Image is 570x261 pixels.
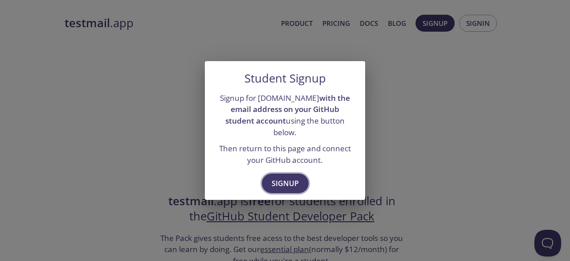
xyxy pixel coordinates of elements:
[216,92,354,138] p: Signup for [DOMAIN_NAME] using the button below.
[225,93,350,126] strong: with the email address on your GitHub student account
[244,72,326,85] h5: Student Signup
[262,174,309,193] button: Signup
[216,143,354,166] p: Then return to this page and connect your GitHub account.
[272,177,299,190] span: Signup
